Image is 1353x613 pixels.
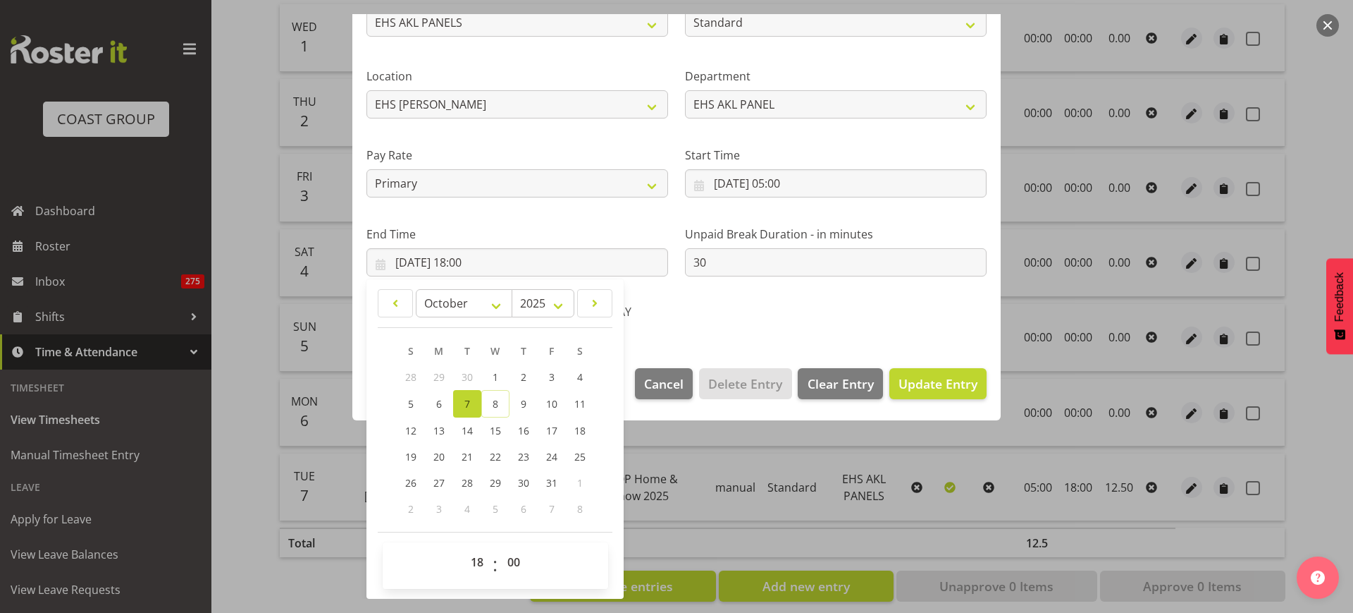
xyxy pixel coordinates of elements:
span: 20 [433,450,445,463]
a: 17 [538,418,566,444]
a: 3 [538,364,566,390]
span: 9 [521,397,526,411]
span: S [408,344,414,358]
span: 4 [464,502,470,516]
a: 26 [397,470,425,496]
a: 4 [566,364,594,390]
button: Cancel [635,368,693,399]
a: 31 [538,470,566,496]
span: 19 [405,450,416,463]
input: Click to select... [366,248,668,277]
span: 1 [493,370,498,384]
span: 18 [574,424,586,437]
a: 24 [538,444,566,470]
span: 23 [518,450,529,463]
a: 21 [453,444,481,470]
a: 5 [397,390,425,418]
span: 7 [464,397,470,411]
span: 6 [521,502,526,516]
span: 28 [405,370,416,384]
span: 1 [577,476,583,490]
input: Unpaid Break Duration [685,248,987,277]
a: 9 [509,390,538,418]
span: W [490,344,500,358]
label: Location [366,68,668,85]
a: 8 [481,390,509,418]
span: Cancel [644,375,684,393]
span: T [521,344,526,358]
span: 3 [549,370,555,384]
span: 8 [493,397,498,411]
label: Start Time [685,147,987,164]
span: 3 [436,502,442,516]
input: Click to select... [685,169,987,198]
a: 22 [481,444,509,470]
span: 11 [574,397,586,411]
a: 16 [509,418,538,444]
span: 28 [462,476,473,490]
span: 2 [408,502,414,516]
a: 1 [481,364,509,390]
span: 29 [433,370,445,384]
span: 30 [462,370,473,384]
span: M [434,344,443,358]
span: T [464,344,470,358]
a: 11 [566,390,594,418]
button: Feedback - Show survey [1326,258,1353,354]
span: 13 [433,424,445,437]
span: 6 [436,397,442,411]
a: 20 [425,444,453,470]
span: F [549,344,554,358]
img: help-xxl-2.png [1311,571,1325,585]
span: 8 [577,502,583,516]
span: 21 [462,450,473,463]
button: Update Entry [889,368,987,399]
span: 26 [405,476,416,490]
a: 6 [425,390,453,418]
span: Delete Entry [708,375,782,393]
label: Pay Rate [366,147,668,164]
span: Clear Entry [808,375,874,393]
span: 16 [518,424,529,437]
span: 29 [490,476,501,490]
span: 12 [405,424,416,437]
button: Delete Entry [699,368,791,399]
span: 4 [577,370,583,384]
span: 10 [546,397,557,411]
span: 2 [521,370,526,384]
a: 18 [566,418,594,444]
a: 2 [509,364,538,390]
a: 15 [481,418,509,444]
label: Unpaid Break Duration - in minutes [685,226,987,243]
span: 7 [549,502,555,516]
span: 14 [462,424,473,437]
a: 12 [397,418,425,444]
span: 30 [518,476,529,490]
span: : [493,548,498,583]
span: Update Entry [898,375,977,392]
button: Clear Entry [798,368,882,399]
span: S [577,344,583,358]
span: 15 [490,424,501,437]
a: 10 [538,390,566,418]
a: 28 [453,470,481,496]
span: 17 [546,424,557,437]
span: 27 [433,476,445,490]
span: 5 [408,397,414,411]
span: 25 [574,450,586,463]
a: 25 [566,444,594,470]
a: 30 [509,470,538,496]
span: 24 [546,450,557,463]
a: 19 [397,444,425,470]
span: 5 [493,502,498,516]
label: End Time [366,226,668,243]
span: 31 [546,476,557,490]
a: 29 [481,470,509,496]
a: 7 [453,390,481,418]
a: 27 [425,470,453,496]
span: Feedback [1333,272,1346,322]
label: Department [685,68,987,85]
a: 13 [425,418,453,444]
span: 22 [490,450,501,463]
a: 14 [453,418,481,444]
